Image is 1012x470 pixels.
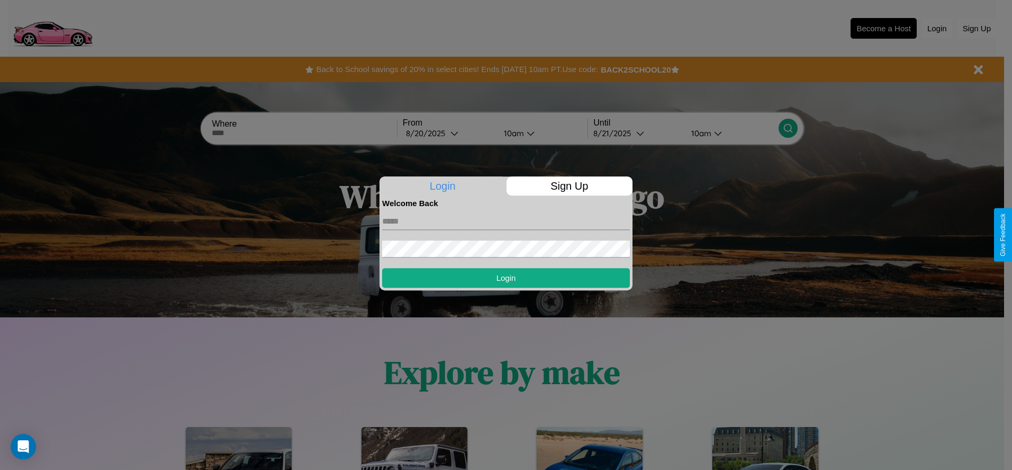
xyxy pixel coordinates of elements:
button: Login [382,268,630,288]
p: Login [379,176,506,196]
p: Sign Up [507,176,633,196]
h4: Welcome Back [382,199,630,208]
div: Give Feedback [999,214,1007,256]
div: Open Intercom Messenger [11,434,36,459]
